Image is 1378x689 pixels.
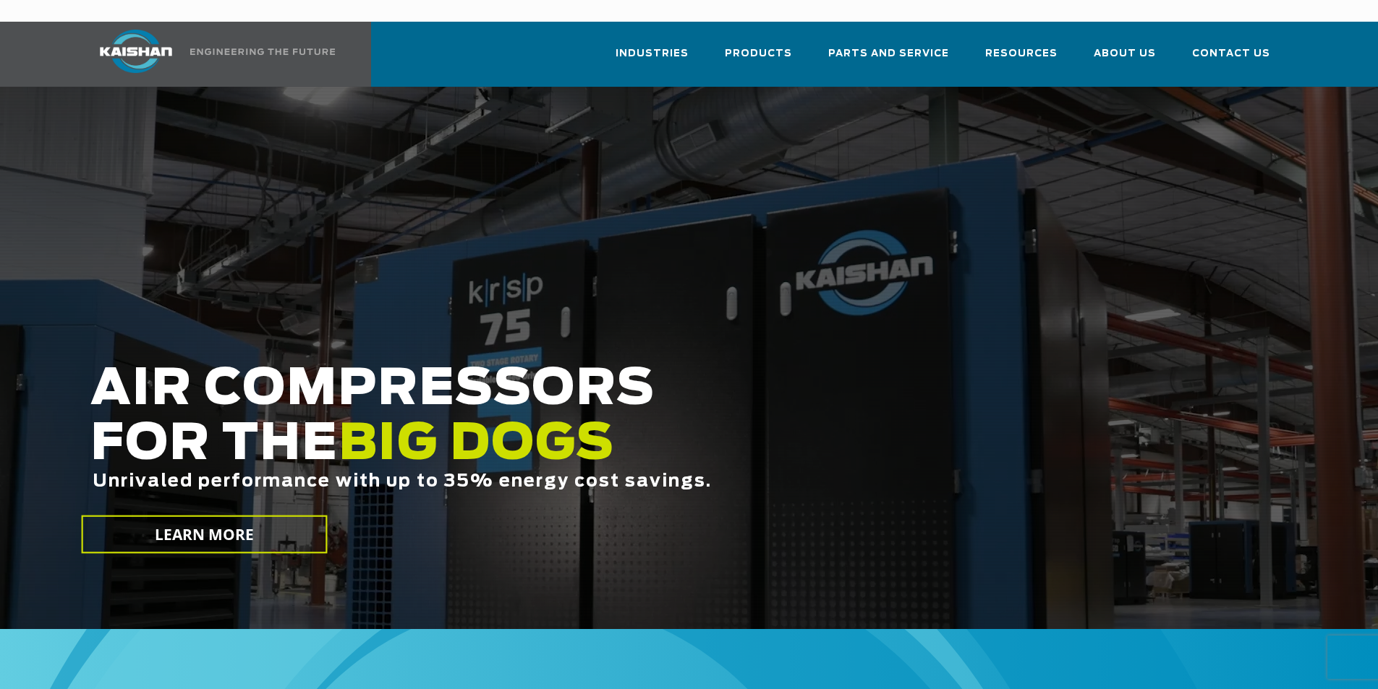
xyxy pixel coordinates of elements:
[725,35,792,84] a: Products
[1094,35,1156,84] a: About Us
[1192,35,1270,84] a: Contact Us
[1094,46,1156,62] span: About Us
[82,22,338,87] a: Kaishan USA
[90,362,1086,536] h2: AIR COMPRESSORS FOR THE
[339,420,615,469] span: BIG DOGS
[81,515,327,554] a: LEARN MORE
[616,35,689,84] a: Industries
[828,46,949,62] span: Parts and Service
[725,46,792,62] span: Products
[828,35,949,84] a: Parts and Service
[1192,46,1270,62] span: Contact Us
[985,46,1058,62] span: Resources
[985,35,1058,84] a: Resources
[82,30,190,73] img: kaishan logo
[616,46,689,62] span: Industries
[93,473,712,490] span: Unrivaled performance with up to 35% energy cost savings.
[190,48,335,55] img: Engineering the future
[154,524,254,545] span: LEARN MORE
